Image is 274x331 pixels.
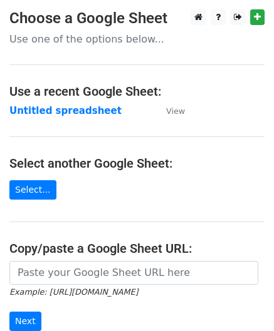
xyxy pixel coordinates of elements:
input: Paste your Google Sheet URL here [9,261,258,285]
a: View [154,105,185,116]
small: View [166,106,185,116]
a: Untitled spreadsheet [9,105,122,116]
h3: Choose a Google Sheet [9,9,265,28]
h4: Use a recent Google Sheet: [9,84,265,99]
input: Next [9,312,41,331]
h4: Copy/paste a Google Sheet URL: [9,241,265,256]
h4: Select another Google Sheet: [9,156,265,171]
p: Use one of the options below... [9,33,265,46]
a: Select... [9,180,56,200]
small: Example: [URL][DOMAIN_NAME] [9,287,138,297]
